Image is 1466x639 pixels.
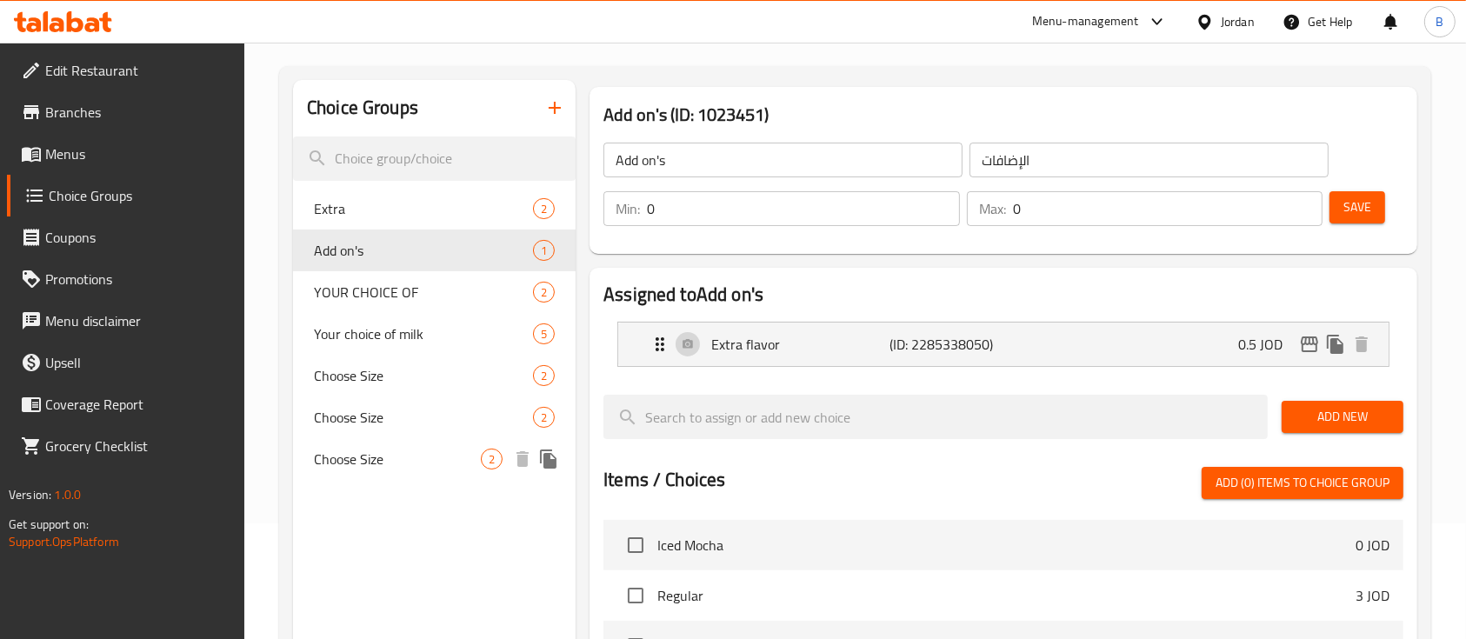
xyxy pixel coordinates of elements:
div: Menu-management [1032,11,1139,32]
div: Choices [533,282,555,303]
button: delete [1349,331,1375,357]
div: Choose Size2 [293,396,576,438]
h2: Assigned to Add on's [603,282,1403,308]
span: 5 [534,326,554,343]
button: Add New [1282,401,1403,433]
span: Save [1343,196,1371,218]
span: Edit Restaurant [45,60,231,81]
span: 2 [534,201,554,217]
p: Extra flavor [711,334,890,355]
li: Expand [603,315,1403,374]
span: Menus [45,143,231,164]
h3: Add on's (ID: 1023451) [603,101,1403,129]
span: Branches [45,102,231,123]
a: Support.OpsPlatform [9,530,119,553]
p: (ID: 2285338050) [890,334,1009,355]
a: Grocery Checklist [7,425,245,467]
span: B [1436,12,1443,31]
span: Add (0) items to choice group [1216,472,1389,494]
div: Your choice of milk5 [293,313,576,355]
button: Save [1329,191,1385,223]
span: Add on's [314,240,533,261]
div: Choose Size2 [293,355,576,396]
a: Menu disclaimer [7,300,245,342]
span: 2 [534,409,554,426]
span: Add New [1296,406,1389,428]
span: Grocery Checklist [45,436,231,456]
a: Upsell [7,342,245,383]
a: Promotions [7,258,245,300]
input: search [293,136,576,181]
button: edit [1296,331,1323,357]
span: 2 [482,451,502,468]
div: YOUR CHOICE OF2 [293,271,576,313]
a: Coverage Report [7,383,245,425]
span: Regular [657,585,1356,606]
div: Choices [481,449,503,469]
a: Edit Restaurant [7,50,245,91]
span: Upsell [45,352,231,373]
a: Branches [7,91,245,133]
h2: Items / Choices [603,467,725,493]
span: 2 [534,284,554,301]
span: Iced Mocha [657,535,1356,556]
input: search [603,395,1268,439]
span: YOUR CHOICE OF [314,282,533,303]
a: Choice Groups [7,175,245,216]
div: Choose Size2deleteduplicate [293,438,576,480]
div: Extra2 [293,188,576,230]
a: Menus [7,133,245,175]
span: 2 [534,368,554,384]
p: 0 JOD [1356,535,1389,556]
div: Choices [533,407,555,428]
span: Extra [314,198,533,219]
span: Coverage Report [45,394,231,415]
span: Your choice of milk [314,323,533,344]
span: Choice Groups [49,185,231,206]
div: Jordan [1221,12,1255,31]
p: Min: [616,198,640,219]
span: Get support on: [9,513,89,536]
button: Add (0) items to choice group [1202,467,1403,499]
button: delete [510,446,536,472]
span: Coupons [45,227,231,248]
p: 3 JOD [1356,585,1389,606]
span: Promotions [45,269,231,290]
span: Menu disclaimer [45,310,231,331]
button: duplicate [1323,331,1349,357]
h2: Choice Groups [307,95,418,121]
span: Choose Size [314,365,533,386]
div: Add on's1 [293,230,576,271]
span: Select choice [617,527,654,563]
div: Choices [533,240,555,261]
p: 0.5 JOD [1238,334,1296,355]
span: 1.0.0 [54,483,81,506]
p: Max: [979,198,1006,219]
a: Coupons [7,216,245,258]
div: Expand [618,323,1389,366]
span: Version: [9,483,51,506]
span: 1 [534,243,554,259]
div: Choices [533,198,555,219]
span: Choose Size [314,407,533,428]
span: Choose Size [314,449,481,469]
span: Select choice [617,577,654,614]
button: duplicate [536,446,562,472]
